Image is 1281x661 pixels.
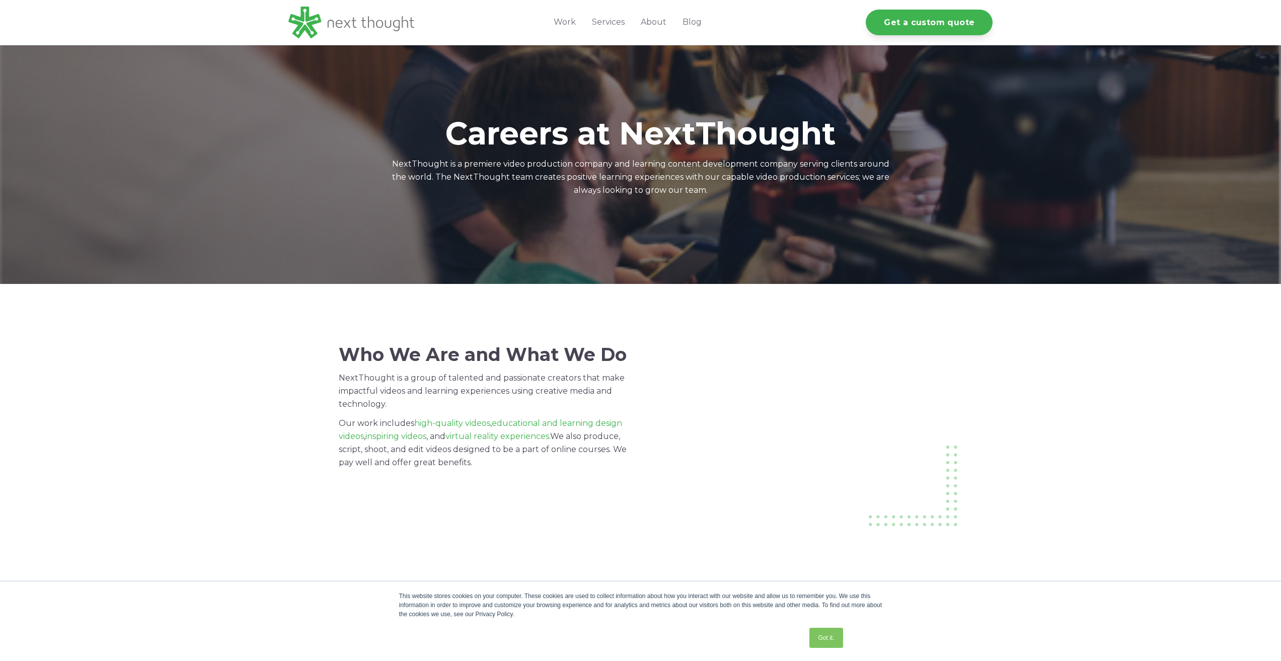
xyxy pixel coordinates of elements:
[866,10,993,35] a: Get a custom quote
[389,116,892,152] h1: Careers at NextThought
[288,7,414,38] img: LG - NextThought Logo
[445,431,550,441] a: virtual reality experiences.
[414,418,490,428] a: high-quality videos
[389,158,892,197] p: NextThought is a premiere video production company and learning content development company servi...
[809,628,843,648] a: Got it.
[648,344,943,510] iframe: HubSpot Video
[365,431,426,441] a: inspiring videos
[399,592,882,619] div: This website stores cookies on your computer. These cookies are used to collect information about...
[339,372,633,411] p: NextThought is a group of talented and passionate creators that make impactful videos and learnin...
[339,344,633,365] h2: Who We Are and What We Do
[339,417,633,469] p: Our work includes , , , and We also produce, script, shoot, and edit videos designed to be a part...
[339,418,622,441] a: educational and learning design videos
